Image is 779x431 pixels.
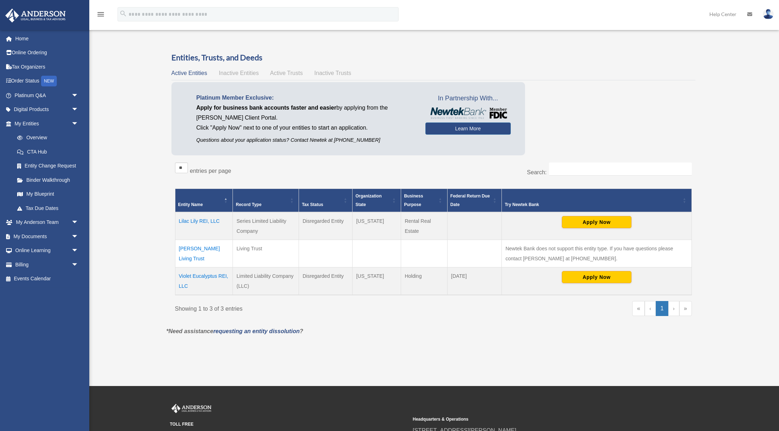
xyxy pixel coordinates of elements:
small: TOLL FREE [170,421,408,428]
a: CTA Hub [10,145,86,159]
div: NEW [41,76,57,86]
span: arrow_drop_down [71,229,86,244]
a: My Entitiesarrow_drop_down [5,116,86,131]
th: Organization State: Activate to sort [353,189,401,212]
a: My Documentsarrow_drop_down [5,229,89,244]
span: Active Entities [171,70,207,76]
span: arrow_drop_down [71,215,86,230]
td: Rental Real Estate [401,212,448,240]
span: Organization State [355,194,381,207]
span: Business Purpose [404,194,423,207]
img: Anderson Advisors Platinum Portal [170,404,213,413]
p: Click "Apply Now" next to one of your entities to start an application. [196,123,415,133]
p: Questions about your application status? Contact Newtek at [PHONE_NUMBER] [196,136,415,145]
td: Limited Liability Company (LLC) [233,267,299,295]
a: 1 [656,301,668,316]
a: First [632,301,645,316]
td: [DATE] [447,267,501,295]
span: Entity Name [178,202,203,207]
span: In Partnership With... [425,93,511,104]
td: [US_STATE] [353,212,401,240]
a: requesting an entity dissolution [213,328,300,334]
span: Federal Return Due Date [450,194,490,207]
span: arrow_drop_down [71,88,86,103]
em: *Need assistance ? [166,328,303,334]
span: Inactive Entities [219,70,259,76]
p: Platinum Member Exclusive: [196,93,415,103]
th: Entity Name: Activate to invert sorting [175,189,233,212]
a: My Anderson Teamarrow_drop_down [5,215,89,230]
td: Disregarded Entity [299,267,353,295]
a: Binder Walkthrough [10,173,86,187]
a: My Blueprint [10,187,86,201]
a: Order StatusNEW [5,74,89,89]
i: menu [96,10,105,19]
div: Showing 1 to 3 of 3 entries [175,301,428,314]
span: Tax Status [302,202,323,207]
td: Holding [401,267,448,295]
button: Apply Now [562,216,631,228]
a: Online Ordering [5,46,89,60]
img: Anderson Advisors Platinum Portal [3,9,68,22]
button: Apply Now [562,271,631,283]
span: Active Trusts [270,70,303,76]
a: Overview [10,131,82,145]
span: arrow_drop_down [71,257,86,272]
a: Online Learningarrow_drop_down [5,244,89,258]
a: Next [668,301,679,316]
img: NewtekBankLogoSM.png [429,107,507,119]
a: Events Calendar [5,272,89,286]
i: search [119,10,127,17]
span: Apply for business bank accounts faster and easier [196,105,336,111]
a: Entity Change Request [10,159,86,173]
a: Tax Organizers [5,60,89,74]
img: User Pic [763,9,774,19]
td: Living Trust [233,240,299,267]
div: Try Newtek Bank [505,200,680,209]
span: Inactive Trusts [314,70,351,76]
td: [US_STATE] [353,267,401,295]
td: Violet Eucalyptus REI, LLC [175,267,233,295]
a: Digital Productsarrow_drop_down [5,102,89,117]
td: Lilac Lily REI, LLC [175,212,233,240]
a: menu [96,12,105,19]
h3: Entities, Trusts, and Deeds [171,52,695,63]
span: Record Type [236,202,261,207]
label: entries per page [190,168,231,174]
small: Headquarters & Operations [413,416,651,423]
td: Series Limited Liability Company [233,212,299,240]
th: Tax Status: Activate to sort [299,189,353,212]
a: Billingarrow_drop_down [5,257,89,272]
label: Search: [527,169,546,175]
p: by applying from the [PERSON_NAME] Client Portal. [196,103,415,123]
span: arrow_drop_down [71,244,86,258]
td: [PERSON_NAME] Living Trust [175,240,233,267]
th: Business Purpose: Activate to sort [401,189,448,212]
a: Platinum Q&Aarrow_drop_down [5,88,89,102]
a: Learn More [425,122,511,135]
a: Home [5,31,89,46]
td: Newtek Bank does not support this entity type. If you have questions please contact [PERSON_NAME]... [502,240,691,267]
td: Disregarded Entity [299,212,353,240]
th: Try Newtek Bank : Activate to sort [502,189,691,212]
th: Federal Return Due Date: Activate to sort [447,189,501,212]
span: arrow_drop_down [71,102,86,117]
a: Last [679,301,692,316]
th: Record Type: Activate to sort [233,189,299,212]
a: Tax Due Dates [10,201,86,215]
a: Previous [645,301,656,316]
span: arrow_drop_down [71,116,86,131]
